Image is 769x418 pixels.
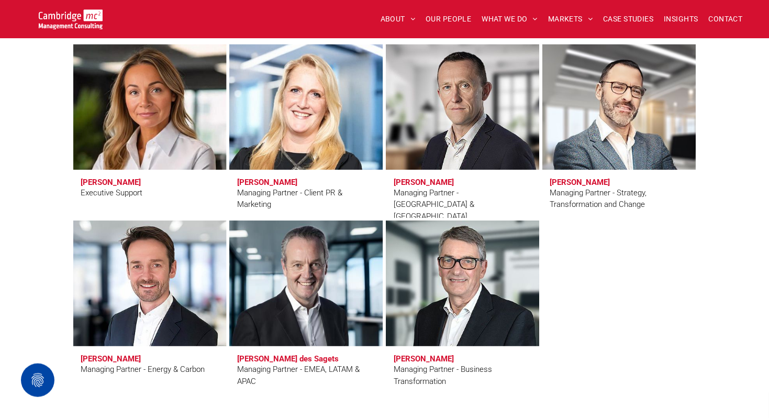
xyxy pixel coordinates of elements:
[394,187,532,223] div: Managing Partner - [GEOGRAPHIC_DATA] & [GEOGRAPHIC_DATA]
[550,178,610,187] h3: [PERSON_NAME]
[229,221,383,346] a: Charles Orsel Des Sagets | Managing Partner - EMEA
[81,187,143,199] div: Executive Support
[420,11,476,27] a: OUR PEOPLE
[39,9,103,29] img: Go to Homepage
[229,44,383,170] a: Faye Holland | Managing Partner - Client PR & Marketing
[73,44,227,170] a: Kate Hancock | Executive Support | Cambridge Management Consulting
[394,364,532,387] div: Managing Partner - Business Transformation
[550,187,688,211] div: Managing Partner - Strategy, Transformation and Change
[81,178,141,187] h3: [PERSON_NAME]
[39,11,103,22] a: Your Business Transformed | Cambridge Management Consulting
[375,11,421,27] a: ABOUT
[237,364,375,387] div: Managing Partner - EMEA, LATAM & APAC
[81,364,205,376] div: Managing Partner - Energy & Carbon
[598,11,659,27] a: CASE STUDIES
[73,221,227,346] a: Pete Nisbet | Managing Partner - Energy & Carbon
[394,178,454,187] h3: [PERSON_NAME]
[386,221,540,346] a: Jeff Owen | Managing Partner - Business Transformation
[386,44,540,170] a: Jason Jennings | Managing Partner - UK & Ireland
[704,11,748,27] a: CONTACT
[237,178,297,187] h3: [PERSON_NAME]
[237,354,339,364] h3: [PERSON_NAME] des Sagets
[543,11,598,27] a: MARKETS
[659,11,704,27] a: INSIGHTS
[542,44,696,170] a: Mauro Mortali | Managing Partner - Strategy | Cambridge Management Consulting
[81,354,141,364] h3: [PERSON_NAME]
[477,11,543,27] a: WHAT WE DO
[394,354,454,364] h3: [PERSON_NAME]
[237,187,375,211] div: Managing Partner - Client PR & Marketing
